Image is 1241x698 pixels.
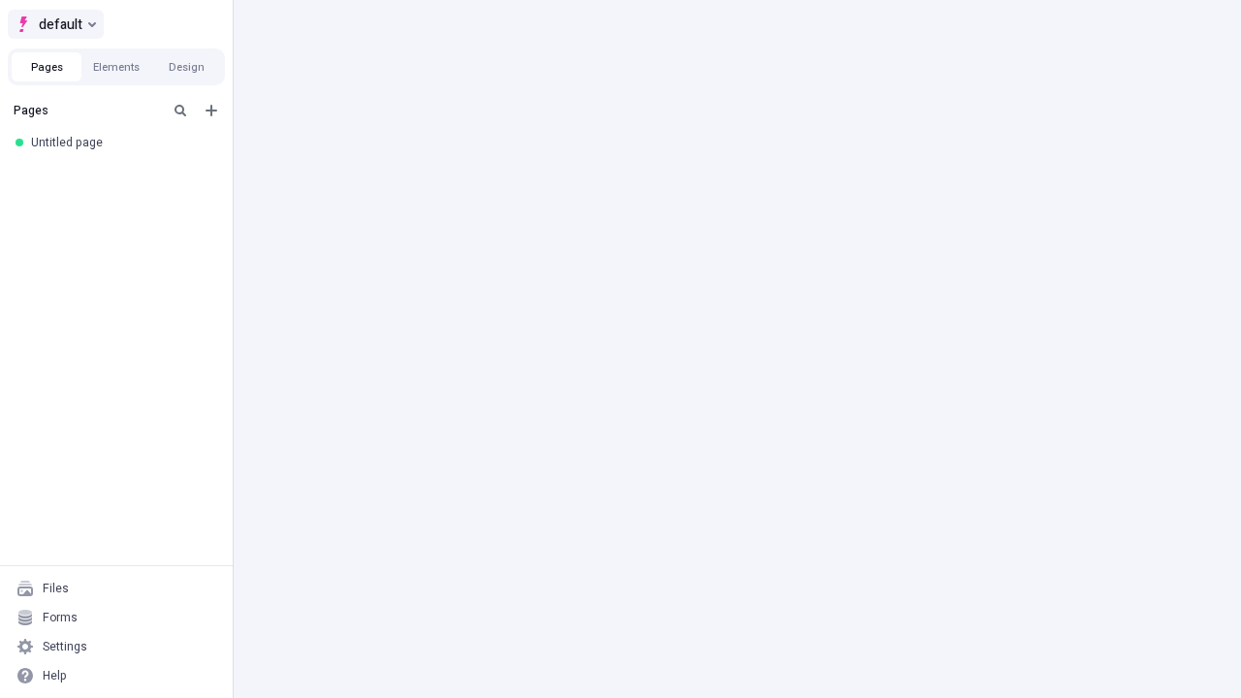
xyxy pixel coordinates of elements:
div: Settings [43,639,87,654]
button: Add new [200,99,223,122]
div: Files [43,581,69,596]
button: Pages [12,52,81,81]
div: Pages [14,103,161,118]
span: default [39,13,82,36]
div: Forms [43,610,78,625]
button: Select site [8,10,104,39]
button: Design [151,52,221,81]
div: Help [43,668,67,683]
div: Untitled page [31,135,209,150]
button: Elements [81,52,151,81]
